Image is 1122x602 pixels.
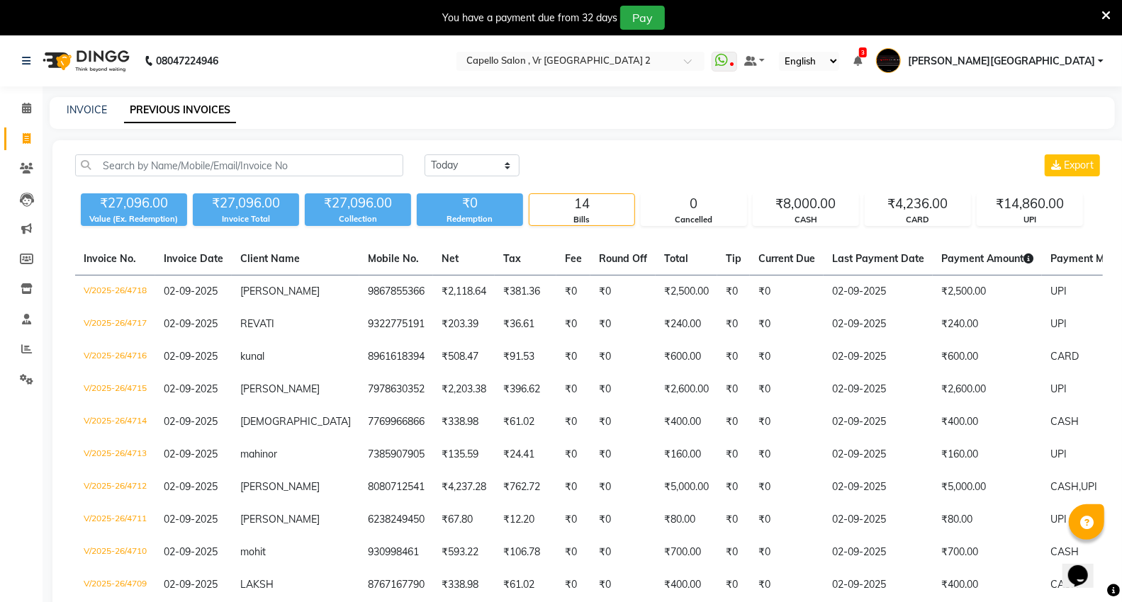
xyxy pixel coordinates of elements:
td: ₹2,203.38 [433,373,495,406]
td: ₹381.36 [495,276,556,309]
div: Redemption [417,213,523,225]
span: 02-09-2025 [164,382,218,395]
td: 7769966866 [359,406,433,438]
td: ₹2,600.00 [933,373,1042,406]
td: ₹36.61 [495,308,556,341]
td: 7385907905 [359,438,433,471]
span: Payment Amount [941,252,1033,265]
td: ₹24.41 [495,438,556,471]
td: ₹80.00 [933,504,1042,536]
td: V/2025-26/4717 [75,308,155,341]
span: UPI [1050,448,1067,460]
td: ₹240.00 [656,308,717,341]
b: 08047224946 [156,41,218,81]
td: ₹67.80 [433,504,495,536]
td: V/2025-26/4712 [75,471,155,504]
td: ₹203.39 [433,308,495,341]
td: ₹0 [590,341,656,373]
div: ₹8,000.00 [753,194,858,214]
td: ₹0 [590,406,656,438]
td: ₹2,500.00 [656,276,717,309]
span: [PERSON_NAME][GEOGRAPHIC_DATA] [908,54,1095,69]
span: 02-09-2025 [164,415,218,428]
td: 8767167790 [359,569,433,601]
span: mahinor [240,448,277,460]
span: [PERSON_NAME] [240,285,320,297]
td: ₹135.59 [433,438,495,471]
td: ₹0 [556,341,590,373]
td: ₹0 [750,341,824,373]
a: INVOICE [67,103,107,116]
td: ₹0 [750,406,824,438]
td: ₹593.22 [433,536,495,569]
td: 02-09-2025 [824,276,933,309]
span: Invoice Date [164,252,223,265]
td: ₹508.47 [433,341,495,373]
td: 9322775191 [359,308,433,341]
td: ₹5,000.00 [656,471,717,504]
div: Invoice Total [193,213,299,225]
span: 02-09-2025 [164,285,218,297]
span: [PERSON_NAME] [240,513,320,526]
span: kunal [240,350,264,363]
div: 0 [641,194,746,214]
td: ₹106.78 [495,536,556,569]
div: ₹0 [417,193,523,213]
span: Round Off [599,252,647,265]
img: Capello VR Mall [876,48,901,73]
td: V/2025-26/4714 [75,406,155,438]
td: ₹0 [556,504,590,536]
td: ₹0 [556,308,590,341]
span: UPI [1050,513,1067,526]
div: ₹14,860.00 [977,194,1082,214]
a: 3 [853,55,862,67]
span: UPI [1050,317,1067,330]
span: Total [664,252,688,265]
td: ₹0 [717,341,750,373]
td: ₹0 [750,504,824,536]
div: UPI [977,214,1082,226]
td: ₹700.00 [656,536,717,569]
span: CASH [1050,545,1079,558]
span: UPI [1050,285,1067,297]
td: ₹91.53 [495,341,556,373]
td: ₹0 [556,536,590,569]
td: ₹2,600.00 [656,373,717,406]
td: V/2025-26/4718 [75,276,155,309]
td: ₹0 [556,471,590,504]
span: Client Name [240,252,300,265]
td: 9867855366 [359,276,433,309]
iframe: chat widget [1062,545,1108,588]
td: ₹400.00 [933,569,1042,601]
td: ₹0 [556,438,590,471]
td: V/2025-26/4716 [75,341,155,373]
span: CASH [1050,578,1079,591]
td: V/2025-26/4709 [75,569,155,601]
span: Mobile No. [368,252,419,265]
td: 02-09-2025 [824,569,933,601]
td: ₹600.00 [933,341,1042,373]
td: ₹0 [556,276,590,309]
td: ₹240.00 [933,308,1042,341]
span: CARD [1050,350,1079,363]
td: ₹0 [750,276,824,309]
td: ₹12.20 [495,504,556,536]
td: ₹0 [750,438,824,471]
td: ₹0 [750,308,824,341]
td: ₹0 [750,536,824,569]
div: ₹27,096.00 [305,193,411,213]
td: ₹0 [556,406,590,438]
td: ₹4,237.28 [433,471,495,504]
span: REVATI [240,317,274,330]
td: ₹0 [717,536,750,569]
span: Invoice No. [84,252,136,265]
span: [PERSON_NAME] [240,382,320,395]
td: ₹700.00 [933,536,1042,569]
span: CASH, [1050,480,1081,493]
td: V/2025-26/4713 [75,438,155,471]
span: Current Due [758,252,815,265]
td: ₹0 [717,308,750,341]
span: [DEMOGRAPHIC_DATA] [240,415,351,428]
td: ₹5,000.00 [933,471,1042,504]
td: 8961618394 [359,341,433,373]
